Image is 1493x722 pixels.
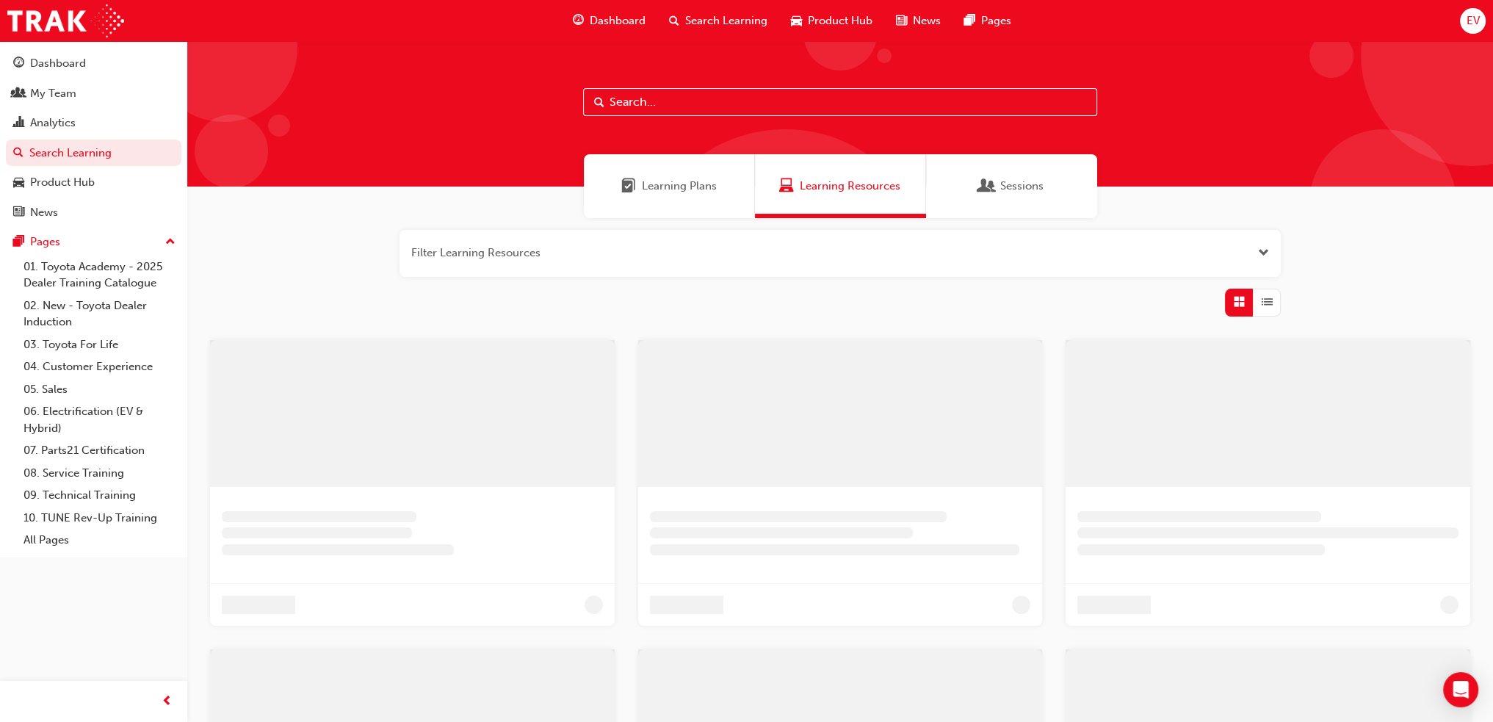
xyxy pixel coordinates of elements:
a: News [6,199,181,226]
span: pages-icon [13,236,24,249]
span: Search Learning [685,12,767,29]
span: guage-icon [573,12,584,30]
span: search-icon [13,147,24,160]
span: Pages [981,12,1011,29]
input: Search... [583,88,1097,116]
a: guage-iconDashboard [561,6,657,36]
span: pages-icon [964,12,975,30]
a: 06. Electrification (EV & Hybrid) [18,400,181,439]
div: Pages [30,234,60,250]
a: 01. Toyota Academy - 2025 Dealer Training Catalogue [18,256,181,295]
a: Product Hub [6,169,181,196]
img: Trak [7,4,124,37]
a: All Pages [18,529,181,552]
a: 10. TUNE Rev-Up Training [18,507,181,530]
span: List [1262,294,1273,311]
span: Learning Resources [800,178,900,195]
span: chart-icon [13,117,24,130]
span: prev-icon [162,693,173,711]
span: Product Hub [808,12,872,29]
a: 08. Service Training [18,462,181,485]
button: EV [1460,8,1486,34]
span: up-icon [165,233,176,252]
span: News [913,12,941,29]
div: Open Intercom Messenger [1443,672,1478,707]
a: news-iconNews [884,6,952,36]
span: Sessions [1000,178,1044,195]
span: Learning Plans [621,178,636,195]
a: 07. Parts21 Certification [18,439,181,462]
button: Open the filter [1258,245,1269,261]
a: 05. Sales [18,378,181,401]
a: My Team [6,80,181,107]
div: Analytics [30,115,76,131]
span: car-icon [13,176,24,189]
span: search-icon [669,12,679,30]
span: Learning Plans [642,178,717,195]
span: people-icon [13,87,24,101]
span: Sessions [980,178,994,195]
a: car-iconProduct Hub [779,6,884,36]
span: Learning Resources [779,178,794,195]
span: car-icon [791,12,802,30]
a: search-iconSearch Learning [657,6,779,36]
a: Dashboard [6,50,181,77]
a: 02. New - Toyota Dealer Induction [18,295,181,333]
div: News [30,204,58,221]
a: Learning ResourcesLearning Resources [755,154,926,218]
a: 03. Toyota For Life [18,333,181,356]
span: EV [1466,12,1479,29]
a: 04. Customer Experience [18,355,181,378]
a: Learning PlansLearning Plans [584,154,755,218]
a: Search Learning [6,140,181,167]
span: news-icon [13,206,24,220]
div: My Team [30,85,76,102]
a: Analytics [6,109,181,137]
button: DashboardMy TeamAnalyticsSearch LearningProduct HubNews [6,47,181,228]
a: SessionsSessions [926,154,1097,218]
div: Dashboard [30,55,86,72]
span: Grid [1234,294,1245,311]
button: Pages [6,228,181,256]
span: news-icon [896,12,907,30]
span: guage-icon [13,57,24,71]
span: Search [594,94,604,111]
div: Product Hub [30,174,95,191]
span: Dashboard [590,12,646,29]
a: pages-iconPages [952,6,1023,36]
a: 09. Technical Training [18,484,181,507]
